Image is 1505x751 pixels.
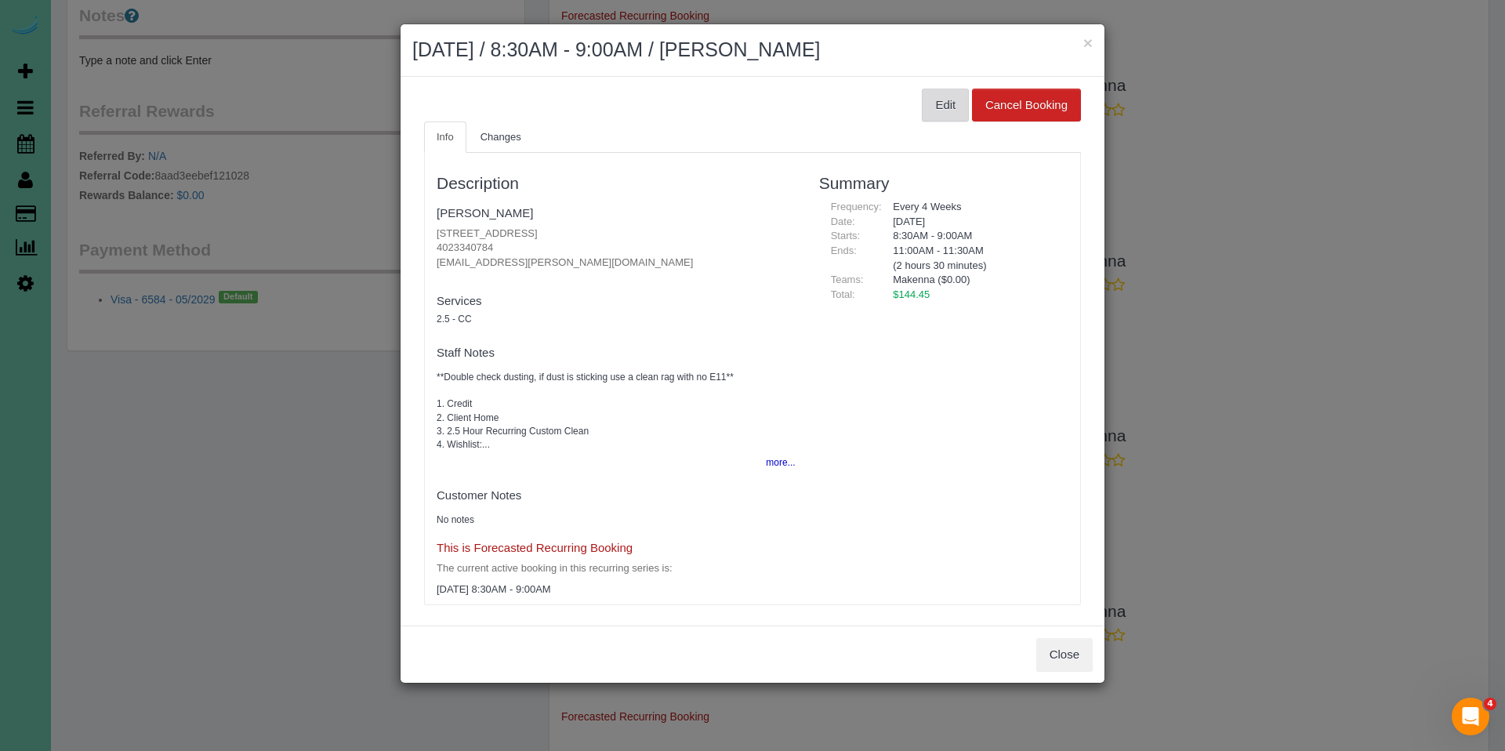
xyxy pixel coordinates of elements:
[922,89,969,122] button: Edit
[819,174,1068,192] h3: Summary
[437,489,796,502] h4: Customer Notes
[831,201,882,212] span: Frequency:
[881,200,1068,215] div: Every 4 Weeks
[881,244,1068,273] div: 11:00AM - 11:30AM (2 hours 30 minutes)
[1452,698,1489,735] iframe: Intercom live chat
[437,131,454,143] span: Info
[437,346,796,360] h4: Staff Notes
[437,314,796,325] h5: 2.5 - CC
[831,245,857,256] span: Ends:
[468,122,534,154] a: Changes
[893,273,1057,288] li: Makenna ($0.00)
[437,206,533,219] a: [PERSON_NAME]
[1484,698,1496,710] span: 4
[437,295,796,308] h4: Services
[1036,638,1093,671] button: Close
[972,89,1081,122] button: Cancel Booking
[481,131,521,143] span: Changes
[424,122,466,154] a: Info
[437,371,796,452] pre: **Double check dusting, if dust is sticking use a clean rag with no E11** 1. Credit 2. Client Hom...
[1083,34,1093,51] button: ×
[881,229,1068,244] div: 8:30AM - 9:00AM
[437,561,796,576] p: The current active booking in this recurring series is:
[881,215,1068,230] div: [DATE]
[437,174,796,192] h3: Description
[831,274,864,285] span: Teams:
[756,452,795,474] button: more...
[437,542,796,555] h4: This is Forecasted Recurring Booking
[412,36,1093,64] h2: [DATE] / 8:30AM - 9:00AM / [PERSON_NAME]
[437,583,551,595] span: [DATE] 8:30AM - 9:00AM
[831,216,855,227] span: Date:
[831,230,861,241] span: Starts:
[893,288,930,300] span: $144.45
[831,288,855,300] span: Total:
[437,227,796,270] p: [STREET_ADDRESS] 4023340784 [EMAIL_ADDRESS][PERSON_NAME][DOMAIN_NAME]
[437,513,796,527] pre: No notes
